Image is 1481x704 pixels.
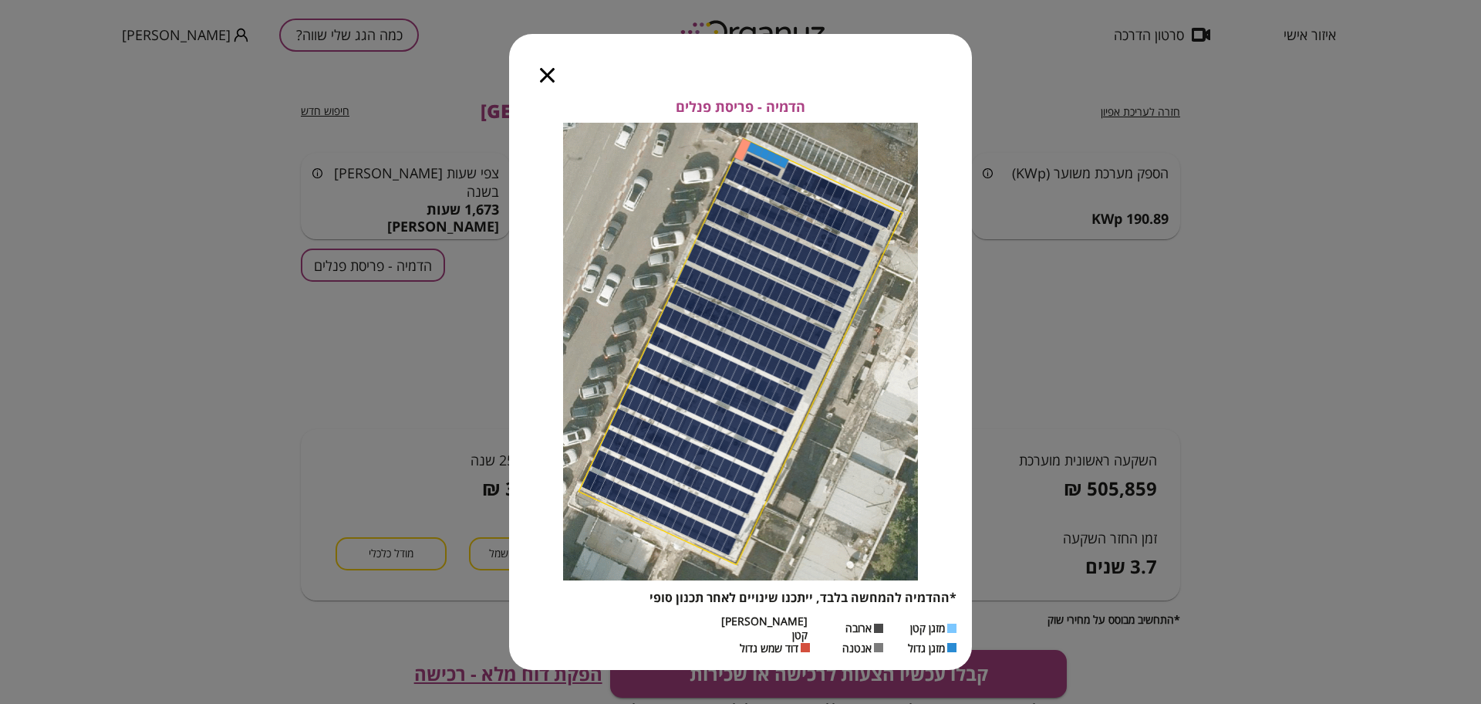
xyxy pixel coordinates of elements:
span: מזגן גדול [908,641,945,655]
span: אנטנה [842,641,872,655]
span: הדמיה - פריסת פנלים [676,99,805,116]
img: Panels layout [563,123,919,580]
span: *ההדמיה להמחשה בלבד, ייתכנו שינויים לאחר תכנון סופי [649,589,956,606]
span: [PERSON_NAME] קטן [721,614,808,641]
span: מזגן קטן [910,621,945,635]
span: דוד שמש גדול [740,641,798,655]
span: ארובה [845,621,872,635]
